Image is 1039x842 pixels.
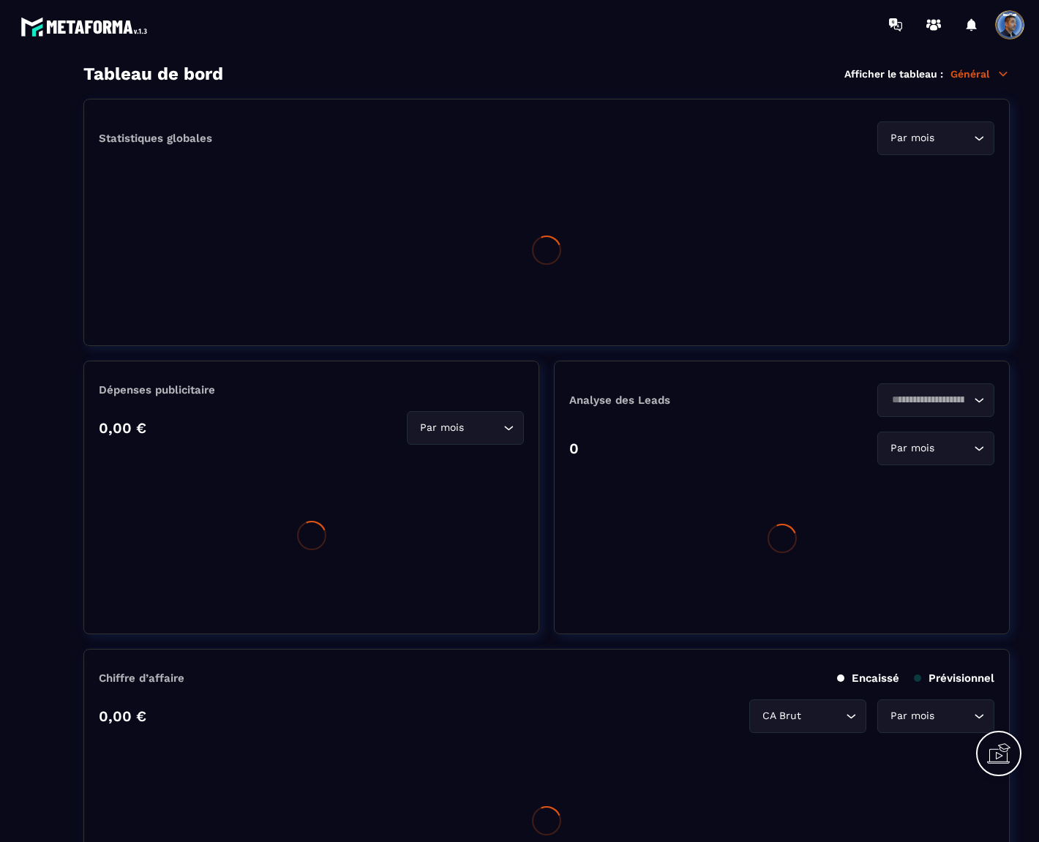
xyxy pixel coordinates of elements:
[877,121,994,155] div: Search for option
[887,440,937,456] span: Par mois
[99,383,524,396] p: Dépenses publicitaire
[467,420,500,436] input: Search for option
[804,708,842,724] input: Search for option
[407,411,524,445] div: Search for option
[837,672,899,685] p: Encaissé
[759,708,804,724] span: CA Brut
[914,672,994,685] p: Prévisionnel
[844,68,943,80] p: Afficher le tableau :
[937,130,970,146] input: Search for option
[887,708,937,724] span: Par mois
[877,432,994,465] div: Search for option
[937,440,970,456] input: Search for option
[99,672,184,685] p: Chiffre d’affaire
[569,394,782,407] p: Analyse des Leads
[99,419,146,437] p: 0,00 €
[416,420,467,436] span: Par mois
[749,699,866,733] div: Search for option
[569,440,579,457] p: 0
[937,708,970,724] input: Search for option
[99,132,212,145] p: Statistiques globales
[950,67,1010,80] p: Général
[877,699,994,733] div: Search for option
[20,13,152,40] img: logo
[877,383,994,417] div: Search for option
[83,64,223,84] h3: Tableau de bord
[887,130,937,146] span: Par mois
[99,707,146,725] p: 0,00 €
[887,392,970,408] input: Search for option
